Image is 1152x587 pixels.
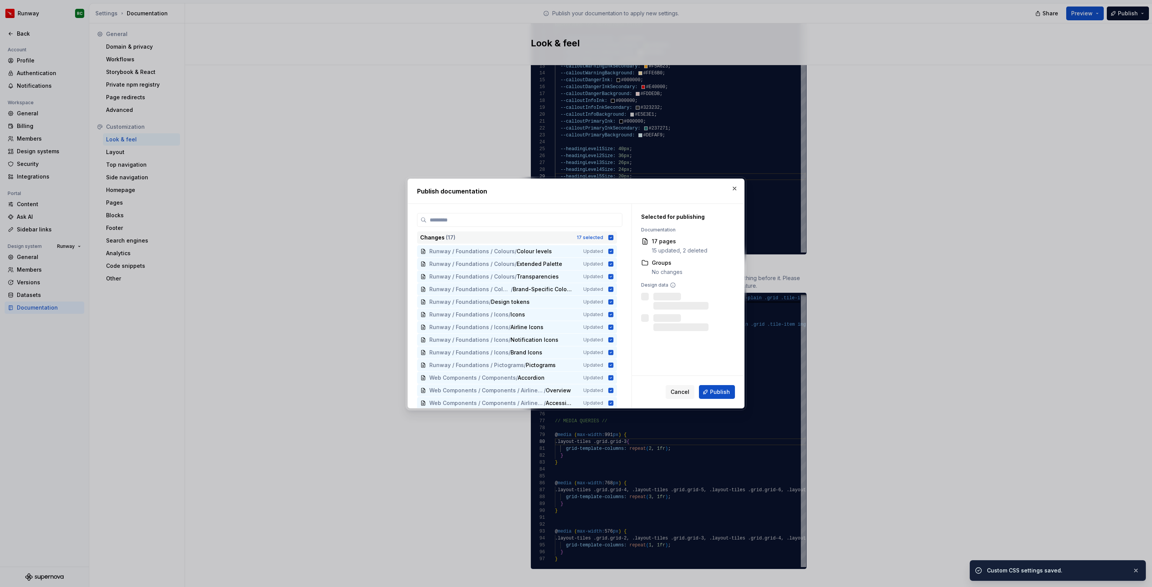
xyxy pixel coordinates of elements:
span: Publish [710,388,730,396]
span: Design tokens [491,298,530,306]
span: Updated [583,324,603,330]
span: / [489,298,491,306]
div: Design data [641,282,731,288]
span: Cancel [671,388,689,396]
span: Accessibility [546,399,573,407]
div: Changes [420,234,572,241]
div: Custom CSS settings saved. [987,567,1126,574]
span: Updated [583,286,603,292]
span: Runway / Foundations / Icons [429,349,509,356]
span: / [509,323,511,331]
button: Publish [699,385,735,399]
span: / [544,387,546,394]
span: Updated [583,349,603,356]
span: Extended Palette [517,260,562,268]
span: / [511,285,513,293]
span: / [544,399,546,407]
span: ( 17 ) [446,234,455,241]
span: Updated [583,362,603,368]
span: Runway / Foundations / Icons [429,323,509,331]
span: Runway / Foundations / Colours [429,273,515,280]
span: Web Components / Components / Airline Tails Lockup [429,387,544,394]
div: 17 pages [652,238,707,245]
span: Airline Icons [511,323,543,331]
span: Updated [583,261,603,267]
span: Runway / Foundations / Colours [429,248,515,255]
span: / [516,374,518,382]
span: Runway / Foundations / Colours [429,260,515,268]
div: Documentation [641,227,731,233]
span: Runway / Foundations [429,298,489,306]
span: Colour levels [517,248,552,255]
span: Runway / Foundations / Pictograms [429,361,524,369]
div: 15 updated, 2 deleted [652,247,707,254]
span: / [509,311,511,318]
span: / [515,273,517,280]
span: Updated [583,299,603,305]
span: Notification Icons [511,336,558,344]
span: / [509,349,511,356]
span: / [515,260,517,268]
span: Web Components / Components [429,374,516,382]
button: Cancel [666,385,694,399]
div: No changes [652,268,682,276]
span: Updated [583,312,603,318]
span: Accordion [518,374,545,382]
div: 17 selected [577,234,603,241]
span: Transparencies [517,273,559,280]
span: Updated [583,387,603,394]
span: Pictograms [526,361,556,369]
span: / [524,361,526,369]
span: Updated [583,274,603,280]
span: Updated [583,400,603,406]
span: Brand Icons [511,349,542,356]
span: Runway / Foundations / Icons [429,311,509,318]
span: / [509,336,511,344]
span: Runway / Foundations / Colours [429,285,511,293]
span: Overview [546,387,571,394]
span: Updated [583,375,603,381]
span: Updated [583,337,603,343]
h2: Publish documentation [417,187,735,196]
span: Web Components / Components / Airline Tails Lockup [429,399,544,407]
span: Icons [511,311,526,318]
span: Runway / Foundations / Icons [429,336,509,344]
span: Brand-Specific Colours [513,285,573,293]
div: Selected for publishing [641,213,731,221]
span: / [515,248,517,255]
div: Groups [652,259,682,267]
span: Updated [583,248,603,254]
